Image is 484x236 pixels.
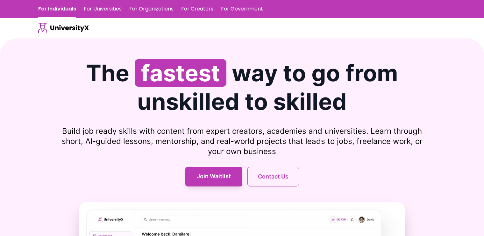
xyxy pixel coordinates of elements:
[38,59,446,116] h1: The way to go from unskilled to skilled
[185,167,242,186] a: Join Waitlist
[38,126,446,157] p: Build job ready skills with content from expert creators, academies and universities. Learn throu...
[247,167,299,186] button: Contact Us
[135,59,226,87] span: fastest
[38,23,89,33] img: UniversityX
